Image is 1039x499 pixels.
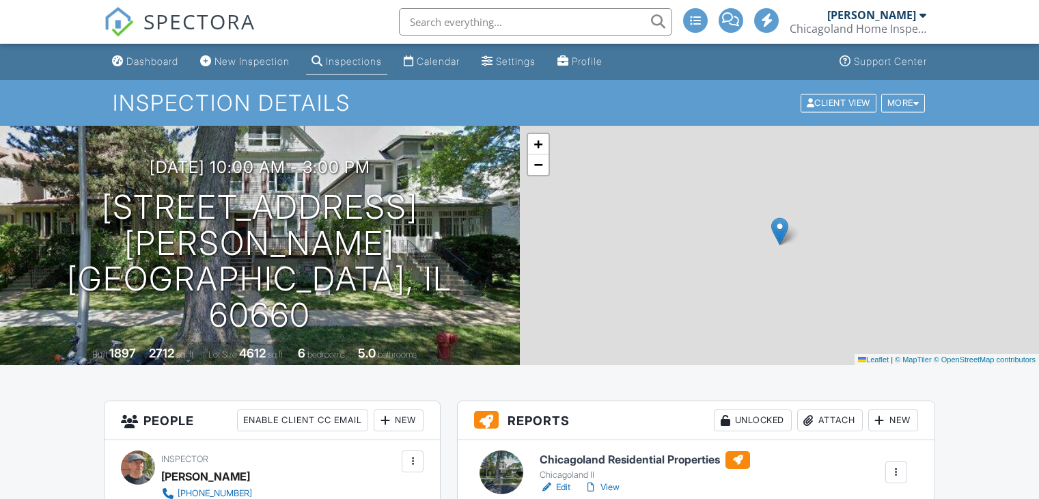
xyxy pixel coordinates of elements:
[398,49,465,75] a: Calendar
[374,409,424,431] div: New
[771,217,788,245] img: Marker
[298,346,305,360] div: 6
[881,94,926,112] div: More
[790,22,926,36] div: Chicagoland Home Inspectors, Inc.
[854,55,927,67] div: Support Center
[105,401,440,440] h3: People
[797,409,863,431] div: Attach
[92,349,107,360] span: Built
[109,346,136,360] div: 1897
[714,409,792,431] div: Unlocked
[572,55,602,67] div: Profile
[143,7,255,36] span: SPECTORA
[799,97,880,107] a: Client View
[895,355,932,364] a: © MapTiler
[834,49,932,75] a: Support Center
[104,7,134,37] img: The Best Home Inspection Software - Spectora
[417,55,460,67] div: Calendar
[237,409,368,431] div: Enable Client CC Email
[827,8,916,22] div: [PERSON_NAME]
[528,154,549,175] a: Zoom out
[378,349,417,360] span: bathrooms
[22,189,498,334] h1: [STREET_ADDRESS][PERSON_NAME] [GEOGRAPHIC_DATA], IL 60660
[534,135,542,152] span: +
[178,488,252,499] div: [PHONE_NUMBER]
[584,481,620,494] a: View
[239,346,266,360] div: 4612
[534,156,542,173] span: −
[540,451,750,469] h6: Chicagoland Residential Properties
[399,8,672,36] input: Search everything...
[104,18,255,47] a: SPECTORA
[496,55,536,67] div: Settings
[149,346,174,360] div: 2712
[107,49,184,75] a: Dashboard
[891,355,893,364] span: |
[307,349,345,360] span: bedrooms
[208,349,237,360] span: Lot Size
[214,55,290,67] div: New Inspection
[161,454,208,464] span: Inspector
[528,134,549,154] a: Zoom in
[326,55,382,67] div: Inspections
[176,349,195,360] span: sq. ft.
[458,401,934,440] h3: Reports
[540,451,750,481] a: Chicagoland Residential Properties Chicagoland II
[868,409,918,431] div: New
[150,158,370,176] h3: [DATE] 10:00 am - 3:00 pm
[934,355,1036,364] a: © OpenStreetMap contributors
[476,49,541,75] a: Settings
[161,466,250,487] div: [PERSON_NAME]
[113,91,926,115] h1: Inspection Details
[801,94,876,112] div: Client View
[268,349,285,360] span: sq.ft.
[552,49,608,75] a: Profile
[195,49,295,75] a: New Inspection
[858,355,889,364] a: Leaflet
[540,470,750,481] div: Chicagoland II
[126,55,178,67] div: Dashboard
[306,49,387,75] a: Inspections
[540,481,570,494] a: Edit
[358,346,376,360] div: 5.0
